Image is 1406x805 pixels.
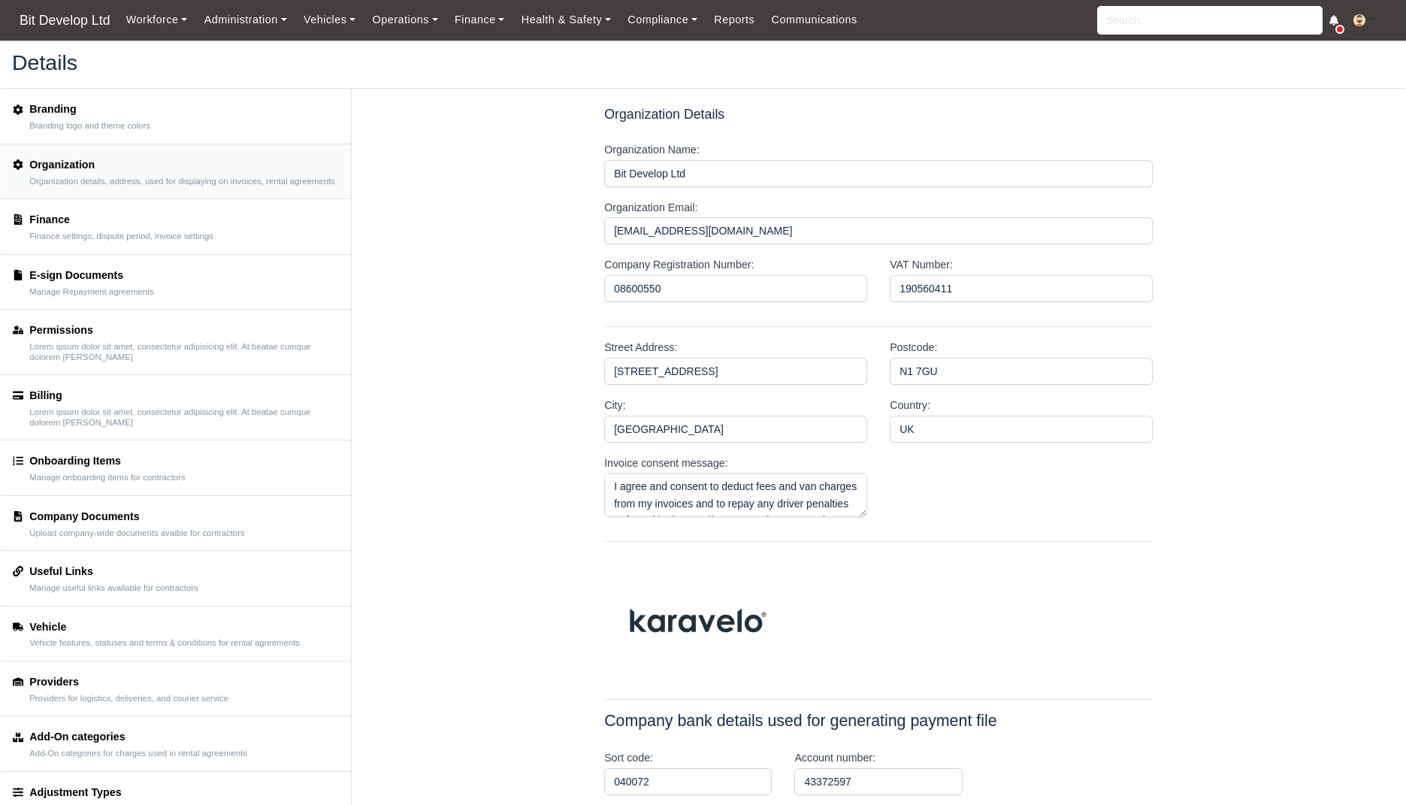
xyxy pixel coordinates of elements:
[29,583,198,594] small: Manage useful links available for contractors
[29,784,259,801] div: Adjustment Types
[619,5,706,35] a: Compliance
[1,496,351,551] a: Company Documents Upload company-wide documents avaible for contractors
[604,199,697,216] label: Organization Email:
[1,661,351,716] a: Providers Providers for logistics, deliveries, and courier service
[29,749,247,759] small: Add-On categories for charges used in rental agreements
[29,232,213,242] small: Finance settings, dispute period, invoice settings
[295,5,364,35] a: Vehicles
[29,267,154,284] div: E-sign Documents
[29,694,228,704] small: Providers for logistics, deliveries, and courier service
[29,211,213,228] div: Finance
[604,473,867,517] textarea: I agree and consent to deduct fees and van charges from my invoices and to repay any driver penal...
[29,387,339,404] div: Billing
[29,473,185,483] small: Manage onboarding items for contractors
[604,749,653,767] label: Sort code:
[12,52,1394,73] h2: Details
[364,5,446,35] a: Operations
[29,452,185,470] div: Onboarding Items
[1,255,351,310] a: E-sign Documents Manage Repayment agreements
[29,508,244,525] div: Company Documents
[29,673,228,691] div: Providers
[29,322,339,339] div: Permissions
[1,375,351,440] a: Billing Lorem ipsum dolor sit amet, consectetur adipisicing elit. At beatae cumque dolorem [PERSO...
[604,339,677,356] label: Street Address:
[29,156,335,174] div: Organization
[604,712,1153,731] h4: Company bank details used for generating payment file
[29,563,198,580] div: Useful Links
[29,177,335,187] small: Organization details, address, used for displaying on invoices, rental agreements
[1,199,351,254] a: Finance Finance settings, dispute period, invoice settings
[118,5,196,35] a: Workforce
[604,455,728,472] label: Invoice consent message:
[763,5,866,35] a: Communications
[12,6,118,35] a: Bit Develop Ltd
[604,107,1153,123] h5: Organization Details
[890,397,930,414] label: Country:
[1097,6,1323,35] input: Search...
[513,5,620,35] a: Health & Safety
[29,619,300,636] div: Vehicle
[29,121,150,132] small: Branding logo and theme colors
[604,141,700,159] label: Organization Name:
[1,716,351,771] a: Add-On categories Add-On categories for charges used in rental agreements
[604,256,754,274] label: Company Registration Number:
[1,144,351,199] a: Organization Organization details, address, used for displaying on invoices, rental agreements
[12,5,118,35] span: Bit Develop Ltd
[195,5,295,35] a: Administration
[890,339,937,356] label: Postcode:
[1,551,351,606] a: Useful Links Manage useful links available for contractors
[1,40,1405,89] div: Details
[1,310,351,375] a: Permissions Lorem ipsum dolor sit amet, consectetur adipisicing elit. At beatae cumque dolorem [P...
[29,728,247,746] div: Add-On categories
[794,749,875,767] label: Account number:
[446,5,513,35] a: Finance
[1,89,351,144] a: Branding Branding logo and theme colors
[890,256,953,274] label: VAT Number:
[29,342,339,362] small: Lorem ipsum dolor sit amet, consectetur adipisicing elit. At beatae cumque dolorem [PERSON_NAME]
[1,607,351,661] a: Vehicle Vehicle features, statuses and terms & conditions for rental agreements
[29,638,300,649] small: Vehicle features, statuses and terms & conditions for rental agreements
[29,407,339,428] small: Lorem ipsum dolor sit amet, consectetur adipisicing elit. At beatae cumque dolorem [PERSON_NAME]
[1,440,351,495] a: Onboarding Items Manage onboarding items for contractors
[29,528,244,539] small: Upload company-wide documents avaible for contractors
[29,101,150,118] div: Branding
[604,397,625,414] label: City:
[29,287,154,298] small: Manage Repayment agreements
[706,5,763,35] a: Reports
